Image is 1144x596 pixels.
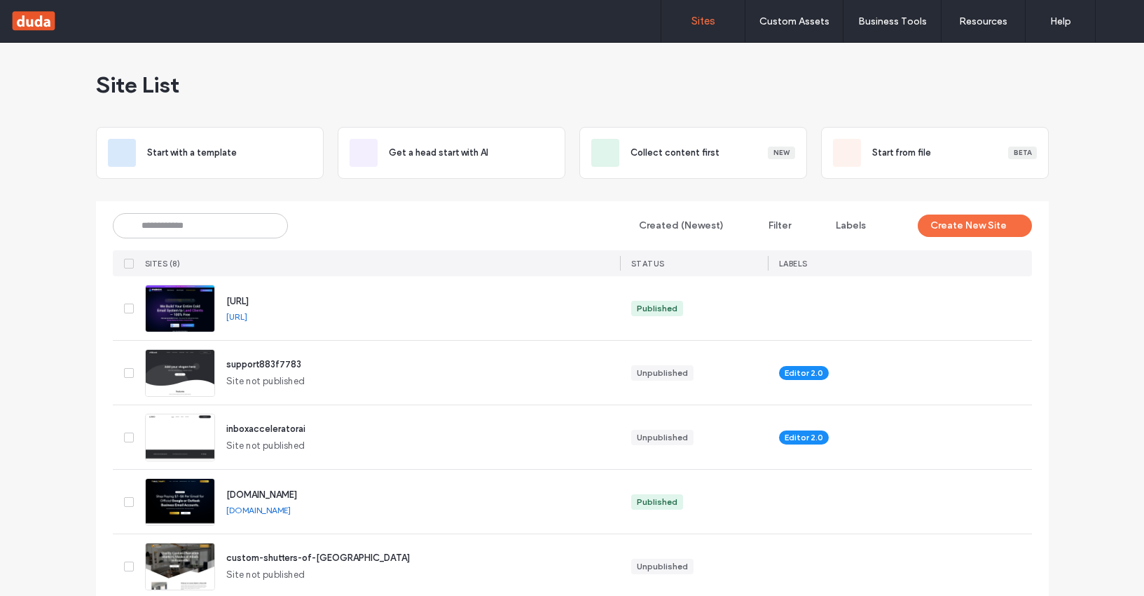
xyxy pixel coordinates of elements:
span: Site not published [226,439,305,453]
button: Filter [742,215,805,237]
a: [DOMAIN_NAME] [226,489,297,500]
span: Get a head start with AI [389,146,488,160]
div: New [768,147,795,159]
button: Labels [811,215,878,237]
label: Sites [691,15,715,27]
span: STATUS [631,259,665,269]
div: Get a head start with AI [338,127,565,179]
button: Created (Newest) [614,215,736,237]
a: [URL] [226,311,247,322]
label: Help [1050,15,1071,27]
div: Published [637,302,677,315]
a: [URL] [226,296,249,306]
label: Business Tools [858,15,927,27]
a: [DOMAIN_NAME] [226,505,291,515]
span: Editor 2.0 [785,431,823,444]
button: Create New Site [918,215,1032,237]
div: Unpublished [637,367,688,379]
div: Start from fileBeta [821,127,1049,179]
div: Beta [1008,147,1037,159]
span: Site not published [226,568,305,582]
span: Site not published [226,374,305,388]
label: Custom Assets [759,15,829,27]
div: Unpublished [637,560,688,573]
span: Start with a template [147,146,237,160]
span: Collect content first [630,146,719,160]
div: Start with a template [96,127,324,179]
span: Editor 2.0 [785,367,823,379]
div: Collect content firstNew [579,127,807,179]
div: Unpublished [637,431,688,444]
a: custom-shutters-of-[GEOGRAPHIC_DATA] [226,553,410,563]
a: inboxacceleratorai [226,424,305,434]
label: Resources [959,15,1007,27]
span: SITES (8) [145,259,181,269]
div: Published [637,496,677,508]
span: LABELS [779,259,808,269]
a: support883f7783 [226,359,301,370]
span: Site List [96,71,179,99]
span: Start from file [872,146,931,160]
